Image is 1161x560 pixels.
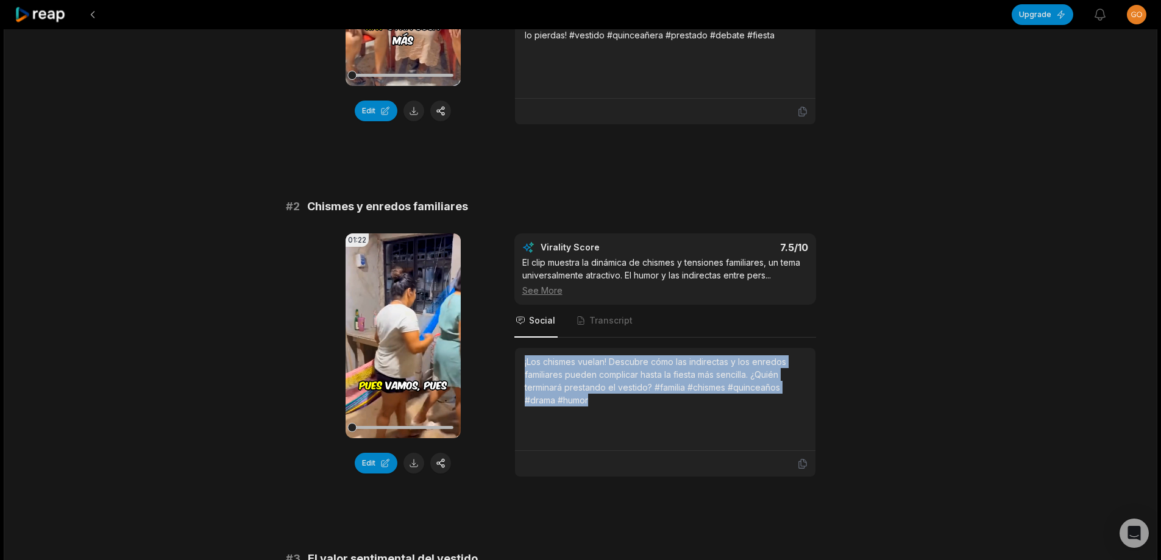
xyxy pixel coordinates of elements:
span: Social [529,314,555,327]
div: ¡Los chismes vuelan! Descubre cómo las indirectas y los enredos familiares pueden complicar hasta... [525,355,806,406]
div: See More [522,284,808,297]
span: # 2 [286,198,300,215]
nav: Tabs [514,305,816,338]
div: Virality Score [541,241,672,253]
span: Transcript [589,314,633,327]
button: Edit [355,453,397,473]
div: Open Intercom Messenger [1120,519,1149,548]
div: 7.5 /10 [677,241,808,253]
button: Upgrade [1012,4,1073,25]
span: Chismes y enredos familiares [307,198,468,215]
button: Edit [355,101,397,121]
div: El clip muestra la dinámica de chismes y tensiones familiares, un tema universalmente atractivo. ... [522,256,808,297]
video: Your browser does not support mp4 format. [346,233,461,438]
